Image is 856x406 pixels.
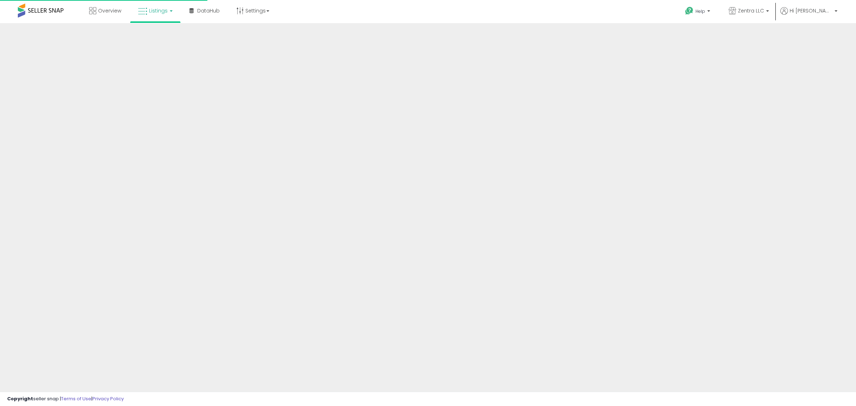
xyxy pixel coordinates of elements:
[738,7,764,14] span: Zentra LLC
[685,6,694,15] i: Get Help
[790,7,832,14] span: Hi [PERSON_NAME]
[679,1,717,23] a: Help
[197,7,220,14] span: DataHub
[780,7,837,23] a: Hi [PERSON_NAME]
[149,7,168,14] span: Listings
[98,7,121,14] span: Overview
[695,8,705,14] span: Help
